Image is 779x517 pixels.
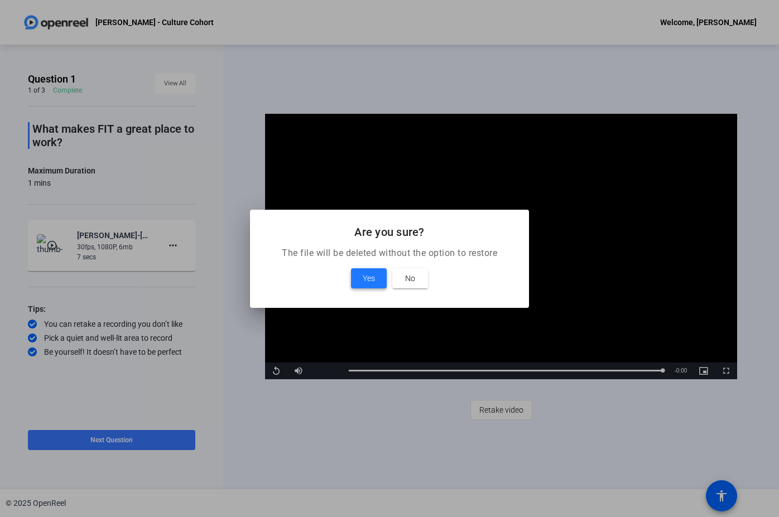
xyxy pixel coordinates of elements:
[363,272,375,285] span: Yes
[405,272,415,285] span: No
[392,268,428,288] button: No
[263,247,516,260] p: The file will be deleted without the option to restore
[263,223,516,241] h2: Are you sure?
[351,268,387,288] button: Yes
